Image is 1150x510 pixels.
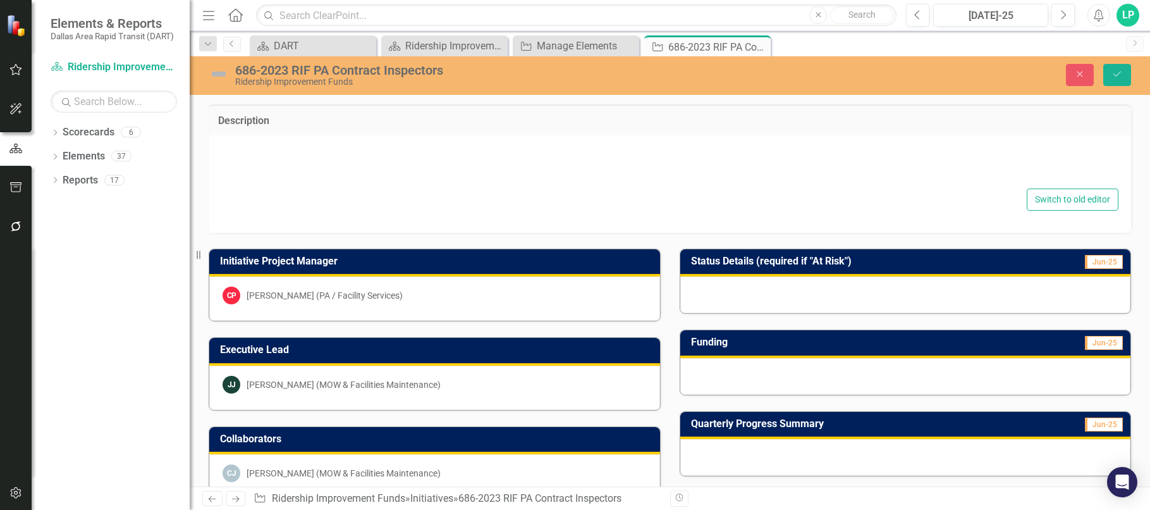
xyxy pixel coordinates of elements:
[247,467,441,480] div: [PERSON_NAME] (MOW & Facilities Maintenance)
[63,149,105,164] a: Elements
[223,287,240,304] div: CP
[235,77,725,87] div: Ridership Improvement Funds
[848,9,876,20] span: Search
[104,175,125,185] div: 17
[51,16,174,31] span: Elements & Reports
[1085,336,1123,350] span: Jun-25
[220,256,654,267] h3: Initiative Project Manager
[247,378,441,391] div: [PERSON_NAME] (MOW & Facilities Maintenance)
[63,173,98,188] a: Reports
[410,492,453,504] a: Initiatives
[1085,418,1123,432] span: Jun-25
[274,38,373,54] div: DART
[218,115,1122,127] h3: Description
[272,492,405,504] a: Ridership Improvement Funds
[209,64,229,84] img: Not Defined
[691,418,1025,430] h3: Quarterly Progress Summary
[691,337,900,348] h3: Funding
[933,4,1048,27] button: [DATE]-25
[220,433,654,445] h3: Collaborators
[51,60,177,75] a: Ridership Improvement Funds
[121,127,141,138] div: 6
[111,151,132,162] div: 37
[537,38,636,54] div: Manage Elements
[51,90,177,113] input: Search Below...
[51,31,174,41] small: Dallas Area Rapid Transit (DART)
[253,38,373,54] a: DART
[5,13,29,37] img: ClearPoint Strategy
[220,344,654,356] h3: Executive Lead
[668,39,768,55] div: 686-2023 RIF PA Contract Inspectors
[458,492,621,504] div: 686-2023 RIF PA Contract Inspectors
[247,289,403,302] div: [PERSON_NAME] (PA / Facility Services)
[235,63,725,77] div: 686-2023 RIF PA Contract Inspectors
[1107,467,1137,497] div: Open Intercom Messenger
[63,125,114,140] a: Scorecards
[256,4,896,27] input: Search ClearPoint...
[254,492,660,506] div: » »
[516,38,636,54] a: Manage Elements
[223,464,240,482] div: CJ
[938,8,1044,23] div: [DATE]-25
[405,38,505,54] div: Ridership Improvement Funds
[1027,189,1118,211] button: Switch to old editor
[1116,4,1139,27] button: LP
[691,256,1039,267] h3: Status Details (required if "At Risk")
[384,38,505,54] a: Ridership Improvement Funds
[223,376,240,394] div: JJ
[830,6,893,24] button: Search
[1085,255,1123,269] span: Jun-25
